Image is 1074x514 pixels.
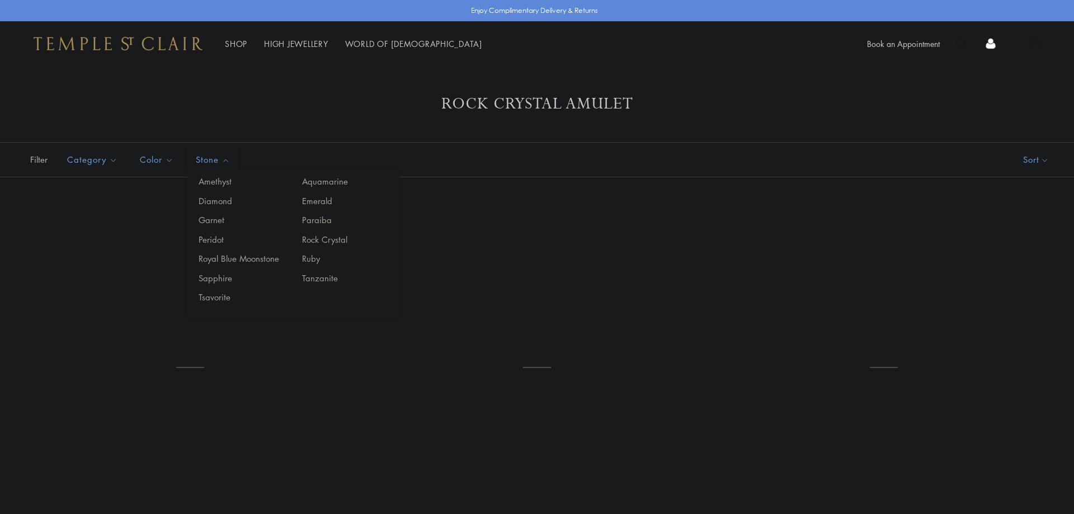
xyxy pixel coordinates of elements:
[345,38,482,49] a: World of [DEMOGRAPHIC_DATA]World of [DEMOGRAPHIC_DATA]
[957,37,968,51] a: Search
[62,153,126,167] span: Category
[225,38,247,49] a: ShopShop
[187,147,238,172] button: Stone
[34,37,202,50] img: Temple St. Clair
[134,153,182,167] span: Color
[998,143,1074,177] button: Show sort by
[45,94,1029,114] h1: Rock Crystal Amulet
[867,38,940,49] a: Book an Appointment
[59,147,126,172] button: Category
[471,5,598,16] p: Enjoy Complimentary Delivery & Returns
[131,147,182,172] button: Color
[225,37,482,51] nav: Main navigation
[1030,37,1040,51] a: Open Shopping Bag
[264,38,328,49] a: High JewelleryHigh Jewellery
[190,153,238,167] span: Stone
